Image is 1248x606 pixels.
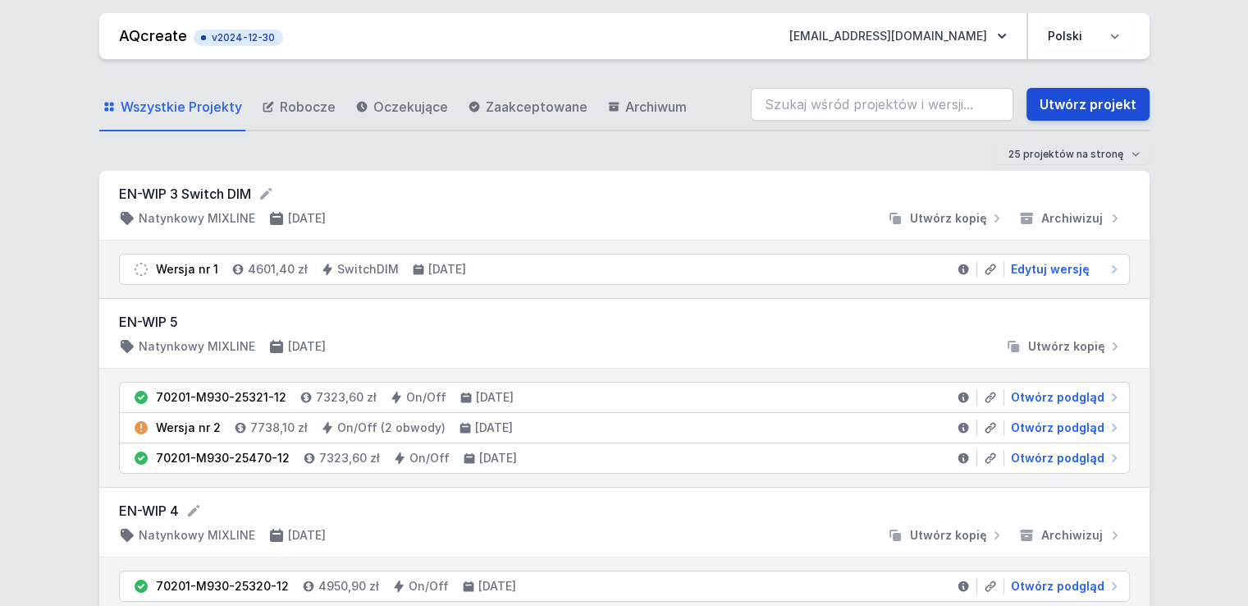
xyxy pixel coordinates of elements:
[476,389,514,406] h4: [DATE]
[156,578,289,595] div: 70201-M930-25320-12
[352,84,451,131] a: Oczekujące
[156,450,290,466] div: 70201-M930-25470-12
[1011,261,1090,278] span: Edytuj wersję
[751,88,1013,121] input: Szukaj wśród projektów i wersji...
[1004,450,1122,466] a: Otwórz podgląd
[1004,420,1122,436] a: Otwórz podgląd
[478,578,516,595] h4: [DATE]
[409,578,449,595] h4: On/Off
[133,261,149,278] img: draft.svg
[119,27,187,44] a: AQcreate
[1004,389,1122,406] a: Otwórz podgląd
[139,210,255,227] h4: Natynkowy MIXLINE
[258,84,339,131] a: Robocze
[604,84,690,131] a: Archiwum
[139,527,255,544] h4: Natynkowy MIXLINE
[119,312,1130,332] h3: EN-WIP 5
[121,97,242,117] span: Wszystkie Projekty
[280,97,336,117] span: Robocze
[999,338,1130,355] button: Utwórz kopię
[1041,527,1103,544] span: Archiwizuj
[316,389,377,406] h4: 7323,60 zł
[464,84,591,131] a: Zaakceptowane
[1012,527,1130,544] button: Archiwizuj
[258,186,274,202] button: Edytuj nazwę projektu
[337,261,399,278] h4: SwitchDIM
[475,420,513,436] h4: [DATE]
[1028,338,1105,355] span: Utwórz kopię
[156,261,218,278] div: Wersja nr 1
[119,501,1130,521] form: EN-WIP 4
[1004,261,1122,278] a: Edytuj wersję
[1011,420,1104,436] span: Otwórz podgląd
[248,261,308,278] h4: 4601,40 zł
[156,420,221,436] div: Wersja nr 2
[1038,21,1130,51] select: Wybierz język
[625,97,687,117] span: Archiwum
[194,26,283,46] button: v2024-12-30
[486,97,587,117] span: Zaakceptowane
[910,527,987,544] span: Utwórz kopię
[156,389,286,406] div: 70201-M930-25321-12
[185,503,202,519] button: Edytuj nazwę projektu
[1011,578,1104,595] span: Otwórz podgląd
[1041,210,1103,227] span: Archiwizuj
[776,21,1020,51] button: [EMAIL_ADDRESS][DOMAIN_NAME]
[250,420,308,436] h4: 7738,10 zł
[319,450,380,466] h4: 7323,60 zł
[202,31,275,44] span: v2024-12-30
[880,527,1012,544] button: Utwórz kopię
[479,450,517,466] h4: [DATE]
[1004,578,1122,595] a: Otwórz podgląd
[1026,88,1150,121] a: Utwórz projekt
[119,184,1130,204] form: EN-WIP 3 Switch DIM
[1012,210,1130,227] button: Archiwizuj
[139,338,255,355] h4: Natynkowy MIXLINE
[910,210,987,227] span: Utwórz kopię
[288,338,326,355] h4: [DATE]
[409,450,450,466] h4: On/Off
[373,97,448,117] span: Oczekujące
[337,420,446,436] h4: On/Off (2 obwody)
[1011,450,1104,466] span: Otwórz podgląd
[99,84,245,131] a: Wszystkie Projekty
[428,261,466,278] h4: [DATE]
[288,527,326,544] h4: [DATE]
[406,389,446,406] h4: On/Off
[318,578,379,595] h4: 4950,90 zł
[880,210,1012,227] button: Utwórz kopię
[1011,389,1104,406] span: Otwórz podgląd
[288,210,326,227] h4: [DATE]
